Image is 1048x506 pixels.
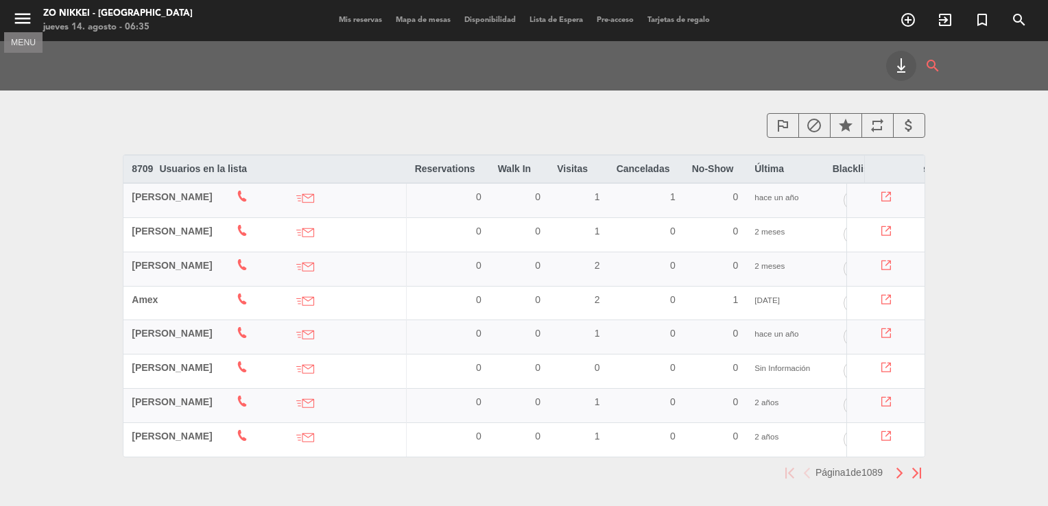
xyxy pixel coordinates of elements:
span: 0 [535,260,540,271]
span: hace un año [754,193,798,202]
th: Walk In [490,156,549,183]
i: turned_in_not [974,12,990,28]
pagination-template: Página de [781,467,925,478]
span: 0 [733,191,738,202]
span: Tarjetas de regalo [641,16,717,24]
i: outlined_flag [844,429,866,450]
i: outlined_flag [844,292,866,314]
span: 0 [535,328,540,339]
th: Blacklist [824,156,885,183]
span: [PERSON_NAME] [132,191,212,202]
span: 1 [670,191,676,202]
span: 0 [535,431,540,442]
span: [PERSON_NAME] [132,431,212,442]
i: add_circle_outline [900,12,916,28]
span: 1 [733,294,738,305]
img: last.png [912,468,921,479]
span: 1 [595,431,600,442]
i: menu [12,8,33,29]
th: Canceladas [608,156,684,183]
b: 8709 [132,163,153,174]
i: exit_to_app [937,12,953,28]
img: prev.png [802,468,811,479]
div: Zo Nikkei - [GEOGRAPHIC_DATA] [43,7,193,21]
span: 0 [535,396,540,407]
span: 0 [733,226,738,237]
span: 1 [595,396,600,407]
i: repeat [869,117,885,134]
span: 0 [670,431,676,442]
i: block [806,117,822,134]
span: Lista de Espera [523,16,590,24]
span: 0 [595,362,600,373]
span: 0 [535,191,540,202]
span: [DATE] [754,296,780,304]
span: 0 [670,226,676,237]
span: 2 años [754,398,778,407]
span: 2 meses [754,227,785,236]
span: Mis reservas [332,16,389,24]
span: 0 [670,294,676,305]
i: keyboard_tab [893,58,909,74]
span: 0 [670,260,676,271]
span: Sin Información [754,363,810,372]
th: Visitas [549,156,608,183]
i: search [925,51,941,81]
span: 0 [476,396,481,407]
span: Pre-acceso [590,16,641,24]
span: 2 años [754,432,778,441]
i: outlined_flag [844,224,866,245]
span: 0 [476,431,481,442]
i: outlined_flag [844,326,866,348]
span: Disponibilidad [457,16,523,24]
span: [PERSON_NAME] [132,260,212,271]
div: MENU [4,36,43,48]
i: outlined_flag [844,258,866,280]
span: [PERSON_NAME] [132,226,212,237]
span: 0 [733,431,738,442]
span: 0 [476,294,481,305]
button: menu [12,8,33,34]
span: Amex [132,294,158,305]
span: 2 [595,260,600,271]
i: outlined_flag [844,189,866,211]
th: Reservations [407,156,490,183]
span: 2 [595,294,600,305]
i: outlined_flag [774,117,791,134]
span: 0 [535,294,540,305]
img: next.png [895,468,904,479]
i: search [1011,12,1027,28]
span: 0 [733,328,738,339]
span: hace un año [754,329,798,338]
span: 1 [595,191,600,202]
img: first.png [785,468,794,479]
span: [PERSON_NAME] [132,328,212,339]
span: 0 [670,396,676,407]
i: outlined_flag [844,360,866,382]
span: 1 [595,328,600,339]
i: outlined_flag [844,394,866,416]
span: 0 [476,328,481,339]
span: 0 [476,260,481,271]
th: No-Show [684,156,747,183]
span: 0 [476,191,481,202]
th: Última [746,156,824,183]
span: 0 [733,362,738,373]
span: 1089 [861,467,883,478]
span: Mapa de mesas [389,16,457,24]
span: 0 [476,362,481,373]
i: attach_money [901,117,917,134]
span: 2 meses [754,261,785,270]
span: Usuarios en la lista [159,163,247,174]
i: star [837,117,854,134]
span: 0 [733,396,738,407]
span: 1 [595,226,600,237]
span: [PERSON_NAME] [132,362,212,373]
span: [PERSON_NAME] [132,396,212,407]
span: 0 [670,362,676,373]
span: 1 [846,467,851,478]
span: 0 [670,328,676,339]
span: 0 [535,362,540,373]
span: 0 [535,226,540,237]
span: 0 [476,226,481,237]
